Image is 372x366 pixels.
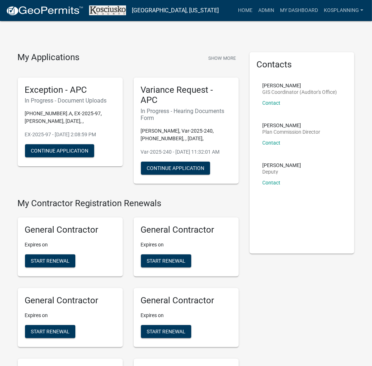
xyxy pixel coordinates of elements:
p: Deputy [263,169,301,174]
h5: Exception - APC [25,85,116,95]
p: EX-2025-97 - [DATE] 2:08:59 PM [25,131,116,138]
p: [PERSON_NAME] [263,123,321,128]
p: [PERSON_NAME], Var-2025-240, [PHONE_NUMBER], , [DATE], [141,127,231,142]
h5: General Contractor [25,225,116,235]
h4: My Contractor Registration Renewals [18,198,239,209]
h5: General Contractor [25,295,116,306]
h5: General Contractor [141,295,231,306]
span: Start Renewal [31,258,70,264]
button: Start Renewal [141,325,191,338]
h6: In Progress - Hearing Documents Form [141,108,231,121]
p: [PERSON_NAME] [263,83,337,88]
a: Home [235,4,255,17]
h5: Contacts [257,59,347,70]
span: Start Renewal [31,328,70,334]
a: Contact [263,180,281,186]
p: Expires on [25,312,116,319]
button: Continue Application [141,162,210,175]
h4: My Applications [18,52,80,63]
button: Show More [205,52,239,64]
a: My Dashboard [277,4,321,17]
p: [PHONE_NUMBER].A, EX-2025-97, [PERSON_NAME], [DATE], , [25,110,116,125]
p: Var-2025-240 - [DATE] 11:32:01 AM [141,148,231,156]
span: Start Renewal [147,258,185,264]
p: Expires on [141,312,231,319]
img: Kosciusko County, Indiana [89,5,126,15]
a: Contact [263,100,281,106]
p: Expires on [141,241,231,249]
p: Plan Commission Director [263,129,321,134]
button: Start Renewal [141,254,191,267]
a: Contact [263,140,281,146]
p: Expires on [25,241,116,249]
button: Start Renewal [25,325,75,338]
button: Continue Application [25,144,94,157]
button: Start Renewal [25,254,75,267]
h6: In Progress - Document Uploads [25,97,116,104]
p: [PERSON_NAME] [263,163,301,168]
p: GIS Coordinator (Auditor's Office) [263,90,337,95]
h5: Variance Request - APC [141,85,231,106]
a: Admin [255,4,277,17]
h5: General Contractor [141,225,231,235]
a: [GEOGRAPHIC_DATA], [US_STATE] [132,4,219,17]
a: kosplanning [321,4,366,17]
span: Start Renewal [147,328,185,334]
